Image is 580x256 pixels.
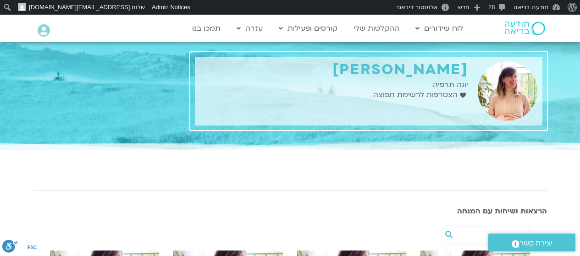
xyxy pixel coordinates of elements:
[349,20,404,37] a: ההקלטות שלי
[373,89,460,101] span: הצטרפות לרשימת תפוצה
[199,61,468,78] h1: [PERSON_NAME]
[519,237,552,250] span: יצירת קשר
[188,20,225,37] a: תמכו בנו
[411,20,468,37] a: לוח שידורים
[199,81,468,89] h2: יוגה תרפיה
[274,20,342,37] a: קורסים ופעילות
[232,20,267,37] a: עזרה
[505,22,545,35] img: תודעה בריאה
[456,227,525,243] input: חיפוש
[33,207,547,215] h3: הרצאות ושיחות עם המנחה
[488,234,575,251] a: יצירת קשר
[29,4,130,11] span: [EMAIL_ADDRESS][DOMAIN_NAME]
[373,89,468,101] a: הצטרפות לרשימת תפוצה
